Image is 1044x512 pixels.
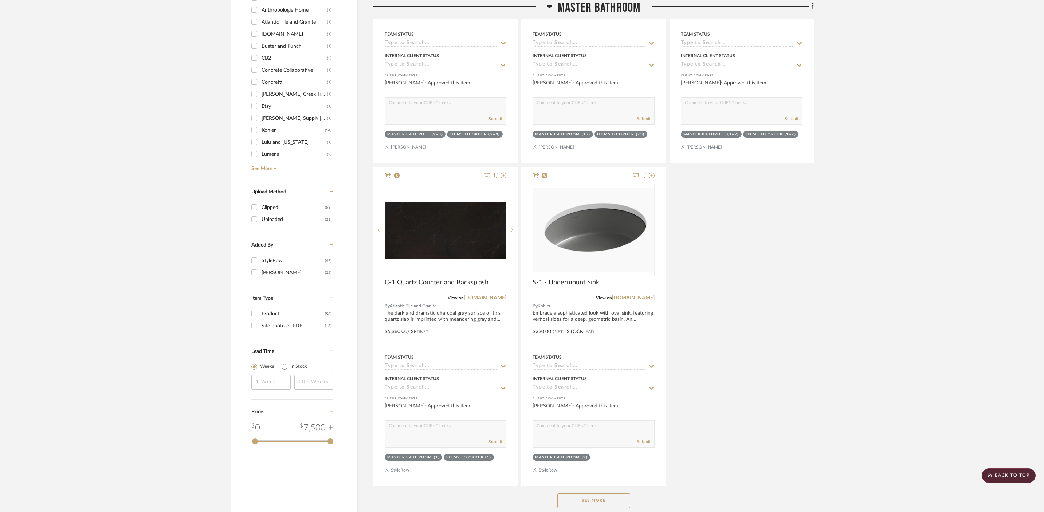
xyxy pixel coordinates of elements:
[597,132,634,137] div: Items to order
[385,62,498,68] input: Type to Search…
[251,421,260,434] div: 0
[582,132,590,137] div: (17)
[385,375,439,382] div: Internal Client Status
[683,132,726,137] div: Master Bathroom
[251,189,286,194] span: Upload Method
[327,88,331,100] div: (1)
[612,295,655,300] a: [DOMAIN_NAME]
[387,132,430,137] div: Master Bathroom
[325,202,331,213] div: (53)
[485,455,491,460] div: (1)
[385,354,414,361] div: Team Status
[262,320,325,332] div: Site Photo or PDF
[262,255,325,267] div: StyleRow
[533,79,654,94] div: [PERSON_NAME]: Approved this item.
[538,303,550,310] span: Kohler
[327,149,331,160] div: (2)
[596,296,612,300] span: View on
[488,132,500,137] div: (263)
[488,115,502,122] button: Submit
[450,132,487,137] div: Items to order
[262,88,327,100] div: [PERSON_NAME] Creek Trading
[385,402,506,417] div: [PERSON_NAME]: Approved this item.
[327,28,331,40] div: (1)
[636,132,645,137] div: (73)
[582,455,588,460] div: (2)
[327,101,331,112] div: (1)
[390,303,436,310] span: Atlantic Tile and Granite
[250,160,333,172] a: See More +
[325,125,331,136] div: (14)
[681,79,802,94] div: [PERSON_NAME]: Approved this item.
[262,214,325,225] div: Uploaded
[262,40,327,52] div: Buster and Punch
[746,132,783,137] div: Items to order
[464,295,506,300] a: [DOMAIN_NAME]
[325,320,331,332] div: (16)
[533,188,654,272] img: S-1 - Undermount Sink
[387,455,432,460] div: Master Bathroom
[262,113,327,124] div: [PERSON_NAME] Supply [PERSON_NAME]
[251,409,263,414] span: Price
[251,375,291,390] input: 1 Week
[785,132,796,137] div: (167)
[262,202,325,213] div: Clipped
[785,115,798,122] button: Submit
[294,375,334,390] input: 20+ Weeks
[262,4,327,16] div: Anthropologie Home
[327,76,331,88] div: (1)
[325,267,331,279] div: (25)
[325,308,331,320] div: (58)
[251,243,273,248] span: Added By
[262,137,327,148] div: Lulu and [US_STATE]
[260,363,274,370] label: Weeks
[535,132,580,137] div: Master Bathroom
[327,113,331,124] div: (1)
[251,349,274,354] span: Lead Time
[262,125,325,136] div: Kohler
[327,52,331,64] div: (3)
[448,296,464,300] span: View on
[727,132,739,137] div: (167)
[262,28,327,40] div: [DOMAIN_NAME]
[535,455,580,460] div: Master Bathroom
[327,4,331,16] div: (1)
[533,62,645,68] input: Type to Search…
[262,267,325,279] div: [PERSON_NAME]
[262,76,327,88] div: Concretti
[385,385,498,391] input: Type to Search…
[982,468,1036,483] scroll-to-top-button: BACK TO TOP
[533,303,538,310] span: By
[533,31,562,38] div: Team Status
[446,455,483,460] div: Items to order
[251,296,273,301] span: Item Type
[533,52,587,59] div: Internal Client Status
[262,64,327,76] div: Concrete Collaborative
[385,40,498,47] input: Type to Search…
[637,115,651,122] button: Submit
[488,438,502,445] button: Submit
[533,279,599,287] span: S-1 - Undermount Sink
[681,31,710,38] div: Team Status
[262,149,327,160] div: Lumens
[434,455,440,460] div: (1)
[637,438,651,445] button: Submit
[533,363,645,370] input: Type to Search…
[262,308,325,320] div: Product
[325,214,331,225] div: (21)
[300,421,333,434] div: 7,500 +
[327,64,331,76] div: (1)
[262,16,327,28] div: Atlantic Tile and Granite
[681,62,794,68] input: Type to Search…
[327,40,331,52] div: (1)
[327,137,331,148] div: (1)
[385,79,506,94] div: [PERSON_NAME]: Approved this item.
[385,279,488,287] span: C-1 Quartz Counter and Backsplash
[533,40,645,47] input: Type to Search…
[385,363,498,370] input: Type to Search…
[533,385,645,391] input: Type to Search…
[327,16,331,28] div: (1)
[385,31,414,38] div: Team Status
[385,202,506,259] img: C-1 Quartz Counter and Backsplash
[262,52,327,64] div: CB2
